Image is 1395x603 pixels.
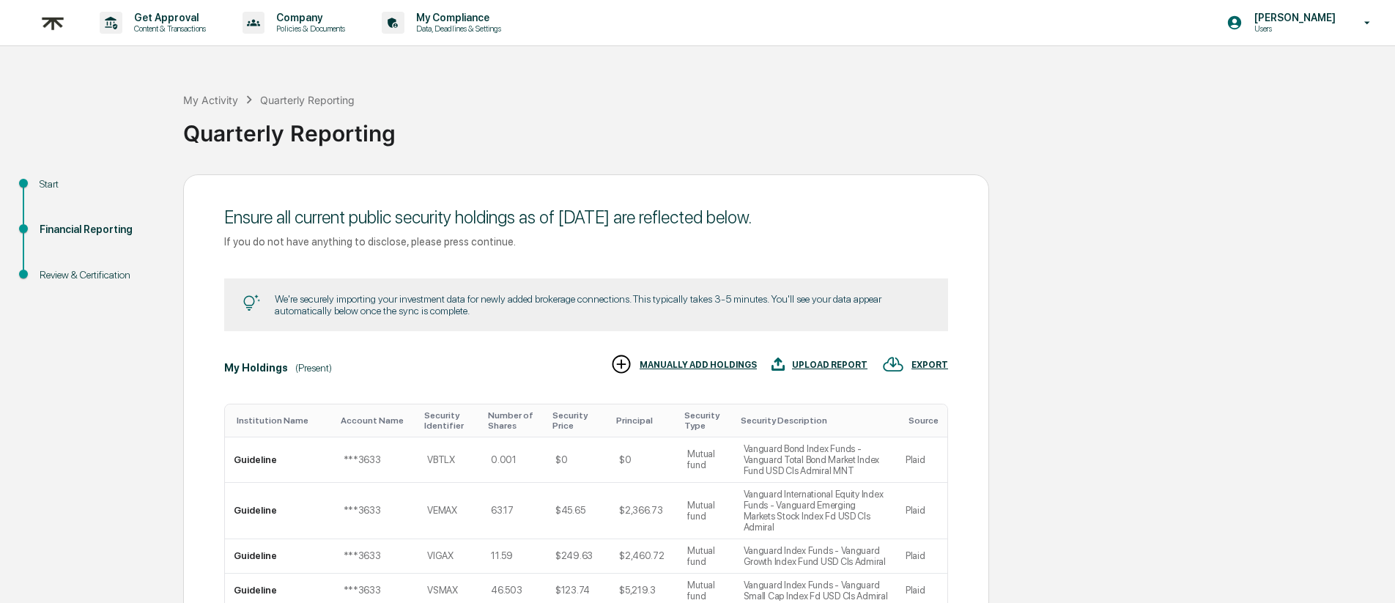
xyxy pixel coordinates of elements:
[225,539,335,574] td: Guideline
[275,293,930,317] div: We're securely importing your investment data for newly added brokerage connections. This typical...
[224,235,948,248] div: If you do not have anything to disclose, please press continue.
[183,108,1388,147] div: Quarterly Reporting
[482,483,547,539] td: 63.17
[792,360,867,370] div: UPLOAD REPORT
[295,362,332,374] div: (Present)
[547,539,610,574] td: $249.63
[684,410,728,431] div: Toggle SortBy
[547,437,610,483] td: $0
[610,353,632,375] img: MANUALLY ADD HOLDINGS
[260,94,355,106] div: Quarterly Reporting
[40,177,160,192] div: Start
[482,437,547,483] td: 0.001
[424,410,476,431] div: Toggle SortBy
[547,483,610,539] td: $45.65
[640,360,757,370] div: MANUALLY ADD HOLDINGS
[243,295,260,312] img: Tip
[897,539,947,574] td: Plaid
[418,483,482,539] td: VEMAX
[183,94,238,106] div: My Activity
[735,483,897,539] td: Vanguard International Equity Index Funds - Vanguard Emerging Markets Stock Index Fd USD Cls Admiral
[224,207,948,228] div: Ensure all current public security holdings as of [DATE] are reflected below.
[418,437,482,483] td: VBTLX
[482,539,547,574] td: 11.59
[237,415,329,426] div: Toggle SortBy
[610,483,678,539] td: $2,366.73
[735,539,897,574] td: Vanguard Index Funds - Vanguard Growth Index Fund USD Cls Admiral
[224,362,288,374] div: My Holdings
[909,415,941,426] div: Toggle SortBy
[225,437,335,483] td: Guideline
[771,353,785,375] img: UPLOAD REPORT
[1243,12,1343,23] p: [PERSON_NAME]
[488,410,541,431] div: Toggle SortBy
[678,437,734,483] td: Mutual fund
[40,222,160,237] div: Financial Reporting
[882,353,904,375] img: EXPORT
[40,267,160,283] div: Review & Certification
[897,437,947,483] td: Plaid
[264,23,352,34] p: Policies & Documents
[678,539,734,574] td: Mutual fund
[1243,23,1343,34] p: Users
[264,12,352,23] p: Company
[616,415,673,426] div: Toggle SortBy
[225,483,335,539] td: Guideline
[404,23,508,34] p: Data, Deadlines & Settings
[122,23,213,34] p: Content & Transactions
[341,415,413,426] div: Toggle SortBy
[552,410,604,431] div: Toggle SortBy
[404,12,508,23] p: My Compliance
[897,483,947,539] td: Plaid
[610,437,678,483] td: $0
[610,539,678,574] td: $2,460.72
[35,5,70,41] img: logo
[741,415,891,426] div: Toggle SortBy
[735,437,897,483] td: Vanguard Bond Index Funds - Vanguard Total Bond Market Index Fund USD Cls Admiral MNT
[418,539,482,574] td: VIGAX
[678,483,734,539] td: Mutual fund
[911,360,948,370] div: EXPORT
[122,12,213,23] p: Get Approval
